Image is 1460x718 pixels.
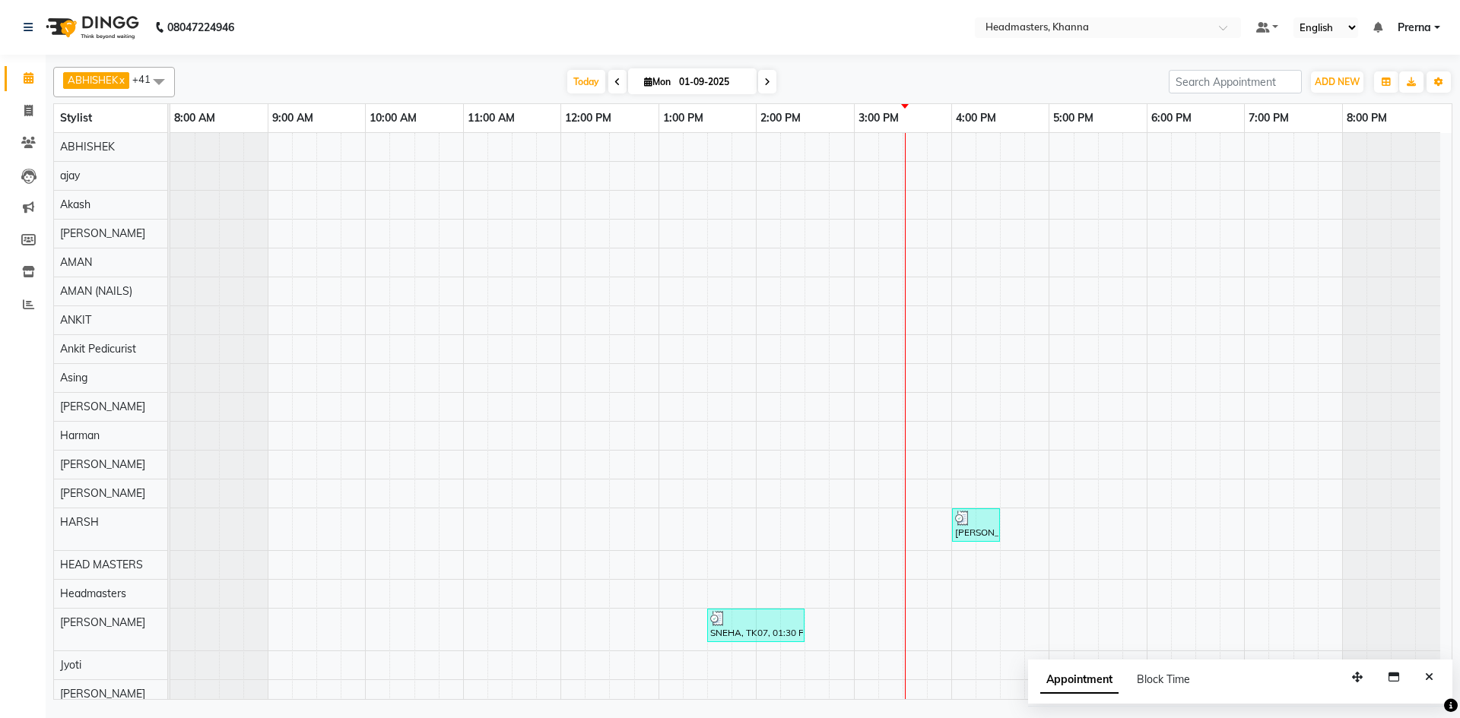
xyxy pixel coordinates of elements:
[1398,20,1431,36] span: Prerna
[709,611,803,640] div: SNEHA, TK07, 01:30 PM-02:30 PM, HCL - Hair Cut by Senior Hair Stylist
[60,429,100,442] span: Harman
[60,486,145,500] span: [PERSON_NAME]
[640,76,674,87] span: Mon
[60,198,90,211] span: Akash
[132,73,162,85] span: +41
[561,107,615,129] a: 12:00 PM
[1245,107,1293,129] a: 7:00 PM
[855,107,903,129] a: 3:00 PM
[954,511,998,539] div: [PERSON_NAME], TK11, 04:00 PM-04:30 PM, HCL-C - BABY GIRL HAIR CUT
[1315,76,1360,87] span: ADD NEW
[60,169,80,182] span: ajay
[60,342,136,356] span: Ankit Pedicurist
[170,107,219,129] a: 8:00 AM
[167,6,234,49] b: 08047224946
[757,107,805,129] a: 2:00 PM
[674,71,751,93] input: 2025-09-01
[60,658,81,672] span: Jyoti
[1343,107,1391,129] a: 8:00 PM
[60,111,92,125] span: Stylist
[60,615,145,629] span: [PERSON_NAME]
[60,255,92,269] span: AMAN
[60,226,145,240] span: [PERSON_NAME]
[1137,672,1190,686] span: Block Time
[68,74,118,86] span: ABHISHEK
[366,107,421,129] a: 10:00 AM
[60,587,126,600] span: Headmasters
[60,284,132,298] span: AMAN (NAILS)
[118,74,125,86] a: x
[1147,107,1195,129] a: 6:00 PM
[1311,71,1363,93] button: ADD NEW
[464,107,519,129] a: 11:00 AM
[1049,107,1097,129] a: 5:00 PM
[60,515,99,529] span: HARSH
[60,371,87,384] span: Asing
[60,687,145,701] span: [PERSON_NAME]
[60,400,145,413] span: [PERSON_NAME]
[60,558,143,571] span: HEAD MASTERS
[567,70,605,93] span: Today
[60,140,115,153] span: ABHISHEK
[1040,666,1119,694] span: Appointment
[1169,70,1302,93] input: Search Appointment
[659,107,707,129] a: 1:00 PM
[60,457,145,471] span: [PERSON_NAME]
[60,313,91,327] span: ANKIT
[1418,666,1440,689] button: Close
[39,6,143,49] img: logo
[268,107,317,129] a: 9:00 AM
[952,107,1000,129] a: 4:00 PM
